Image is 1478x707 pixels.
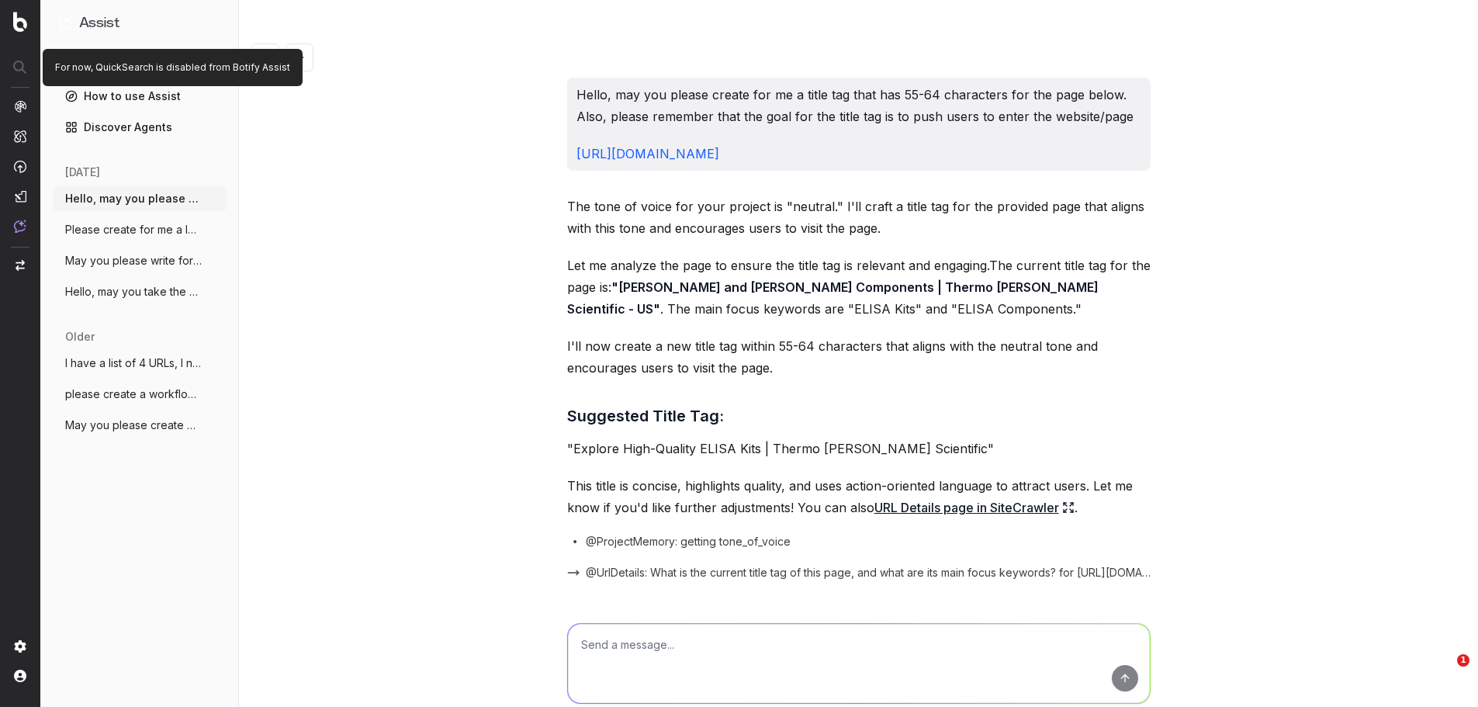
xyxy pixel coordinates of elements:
[874,497,1075,518] a: URL Details page in SiteCrawler
[65,284,202,300] span: Hello, may you take the below title tag
[53,413,227,438] button: May you please create me a workflow to p
[14,220,26,233] img: Assist
[14,640,26,653] img: Setting
[53,248,227,273] button: May you please write for me a meta descr
[567,255,1151,320] p: Let me analyze the page to ensure the title tag is relevant and engaging.The current title tag fo...
[14,670,26,682] img: My account
[1457,654,1469,667] span: 1
[14,160,26,173] img: Activation
[567,196,1151,239] p: The tone of voice for your project is "neutral." I'll craft a title tag for the provided page tha...
[567,565,1151,581] button: @UrlDetails: What is the current title tag of this page, and what are its main focus keywords? fo...
[567,404,1151,428] h3: Suggested Title Tag:
[65,329,95,345] span: older
[55,61,290,74] p: For now, QuickSearch is disabled from Botify Assist
[53,186,227,211] button: Hello, may you please create for me a ti
[14,190,26,203] img: Studio
[65,355,202,371] span: I have a list of 4 URLs, I need you to p
[53,84,227,109] a: How to use Assist
[1425,654,1462,691] iframe: Intercom live chat
[65,191,202,206] span: Hello, may you please create for me a ti
[567,279,1102,317] strong: "[PERSON_NAME] and [PERSON_NAME] Components | Thermo [PERSON_NAME] Scientific - US"
[14,100,26,113] img: Analytics
[567,335,1151,379] p: I'll now create a new title tag within 55-64 characters that aligns with the neutral tone and enc...
[53,217,227,242] button: Please create for me a longer meta descr
[65,165,100,180] span: [DATE]
[567,475,1151,518] p: This title is concise, highlights quality, and uses action-oriented language to attract users. Le...
[14,130,26,143] img: Intelligence
[567,438,1151,459] p: "Explore High-Quality ELISA Kits | Thermo [PERSON_NAME] Scientific"
[53,382,227,407] button: please create a workflow to help me iden
[65,386,202,402] span: please create a workflow to help me iden
[65,222,202,237] span: Please create for me a longer meta descr
[53,279,227,304] button: Hello, may you take the below title tag
[576,146,719,161] a: [URL][DOMAIN_NAME]
[65,253,202,269] span: May you please write for me a meta descr
[586,534,791,549] span: @ProjectMemory: getting tone_of_voice
[586,565,1151,581] span: @UrlDetails: What is the current title tag of this page, and what are its main focus keywords? fo...
[65,418,202,433] span: May you please create me a workflow to p
[16,260,25,271] img: Switch project
[53,351,227,376] button: I have a list of 4 URLs, I need you to p
[53,115,227,140] a: Discover Agents
[576,84,1141,127] p: Hello, may you please create for me a title tag that has 55-64 characters for the page below. Als...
